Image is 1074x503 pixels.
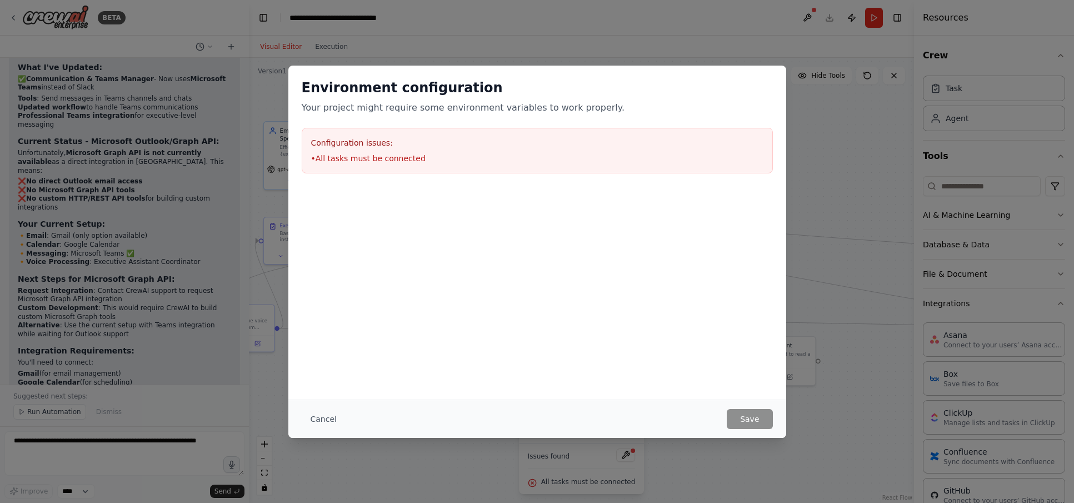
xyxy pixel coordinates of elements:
[311,137,763,148] h3: Configuration issues:
[302,79,773,97] h2: Environment configuration
[727,409,772,429] button: Save
[302,409,346,429] button: Cancel
[302,101,773,114] p: Your project might require some environment variables to work properly.
[311,153,763,164] li: • All tasks must be connected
